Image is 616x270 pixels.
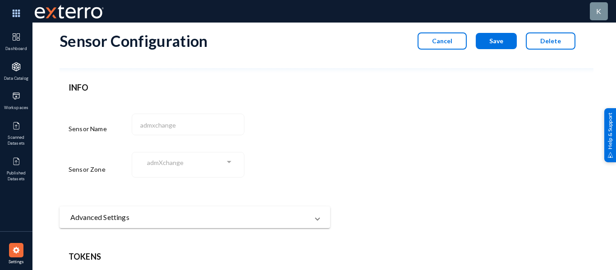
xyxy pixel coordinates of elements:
[596,7,601,15] span: k
[2,259,31,265] span: Settings
[2,76,31,82] span: Data Catalog
[147,159,184,166] span: admXchange
[418,32,467,50] button: Cancel
[540,37,561,45] span: Delete
[60,32,208,50] div: Sensor Configuration
[607,152,613,158] img: help_support.svg
[2,105,31,111] span: Workspaces
[140,121,240,129] input: Name
[476,33,517,49] button: Save
[489,37,503,45] span: Save
[12,157,21,166] img: icon-published.svg
[2,170,31,183] span: Published Datasets
[409,37,467,45] a: Cancel
[12,62,21,71] img: icon-applications.svg
[604,108,616,162] div: Help & Support
[12,246,21,255] img: icon-settings.svg
[32,2,102,21] span: Exterro
[35,5,104,18] img: exterro-work-mark.svg
[12,32,21,41] img: icon-dashboard.svg
[526,32,575,50] button: Delete
[12,92,21,101] img: icon-workspace.svg
[12,121,21,130] img: icon-published.svg
[69,151,132,188] div: Sensor Zone
[2,135,31,147] span: Scanned Datasets
[596,6,601,17] div: k
[69,112,132,146] div: Sensor Name
[3,4,30,23] img: app launcher
[69,82,321,94] header: INFO
[70,212,308,223] mat-panel-title: Advanced Settings
[60,206,330,228] mat-expansion-panel-header: Advanced Settings
[432,37,452,45] span: Cancel
[69,251,584,263] header: Tokens
[2,46,31,52] span: Dashboard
